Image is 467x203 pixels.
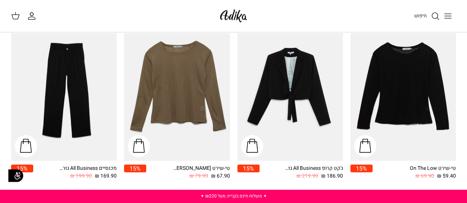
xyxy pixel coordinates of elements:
a: 15% [237,165,260,181]
a: מכנסיים All Business גזרה מחויטת 169.90 ₪ 199.90 ₪ [33,165,117,181]
span: 69.90 ₪ [415,172,434,180]
span: 199.90 ₪ [70,172,92,180]
span: 186.90 ₪ [321,172,343,180]
span: 67.90 ₪ [211,172,230,180]
a: טי-שירט On The Low [350,20,456,161]
a: מכנסיים All Business גזרה מחויטת [11,20,117,161]
a: חיפוש [414,12,440,21]
span: 15% [350,165,372,172]
img: Adika IL [218,7,249,25]
a: ג'קט קרופ All Business גזרה מחויטת 186.90 ₪ 219.90 ₪ [260,165,343,181]
div: טי-שירט On The Low [397,165,456,172]
span: 15% [237,165,260,172]
span: 59.40 ₪ [437,172,456,180]
a: ג'קט קרופ All Business גזרה מחויטת [237,20,343,161]
span: 15% [124,165,146,172]
span: 79.90 ₪ [189,172,208,180]
button: Toggle menu [440,8,456,24]
a: טי-שירט Sandy Dunes שרוולים ארוכים [124,20,230,161]
div: טי-שירט [PERSON_NAME] שרוולים ארוכים [171,165,230,172]
span: 169.90 ₪ [95,172,117,180]
a: 15% [350,165,372,181]
a: החשבון שלי [27,12,39,21]
a: ✦ משלוח חינם בקנייה מעל ₪220 ✦ [200,193,267,199]
a: 15% [124,165,146,181]
span: חיפוש [414,12,427,19]
img: accessibility_icon02.svg [6,165,26,186]
div: מכנסיים All Business גזרה מחויטת [58,165,117,172]
span: 219.90 ₪ [296,172,318,180]
a: טי-שירט [PERSON_NAME] שרוולים ארוכים 67.90 ₪ 79.90 ₪ [146,165,230,181]
a: טי-שירט On The Low 59.40 ₪ 69.90 ₪ [372,165,456,181]
div: ג'קט קרופ All Business גזרה מחויטת [284,165,343,172]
